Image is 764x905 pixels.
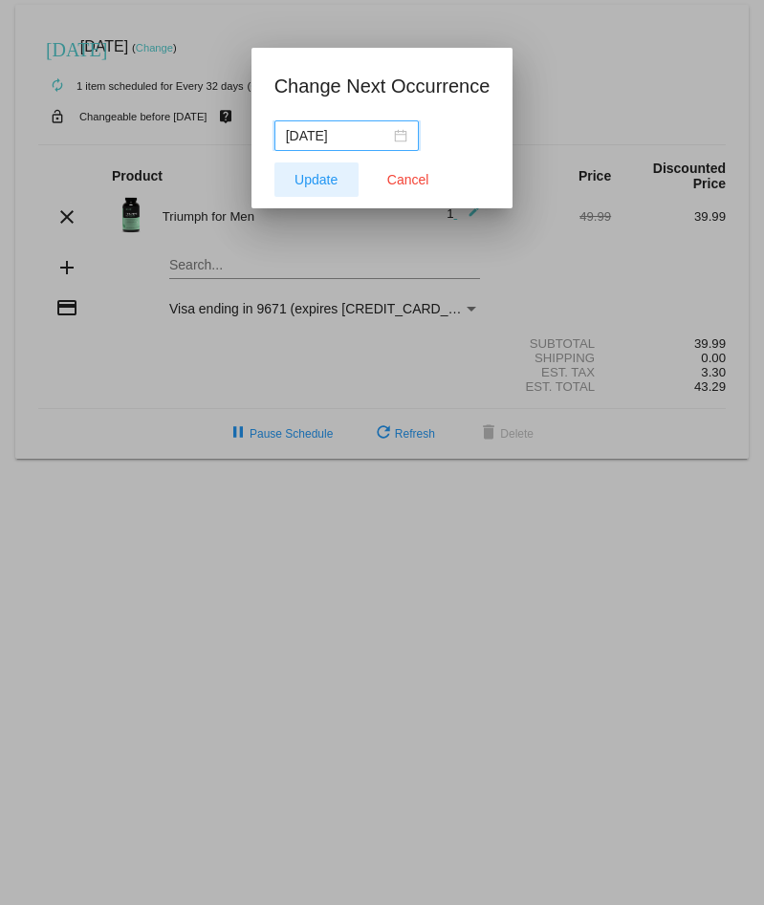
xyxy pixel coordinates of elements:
span: Update [295,172,338,187]
h1: Change Next Occurrence [274,71,491,101]
input: Select date [286,125,390,146]
span: Cancel [387,172,429,187]
button: Close dialog [366,162,450,197]
button: Update [274,162,359,197]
